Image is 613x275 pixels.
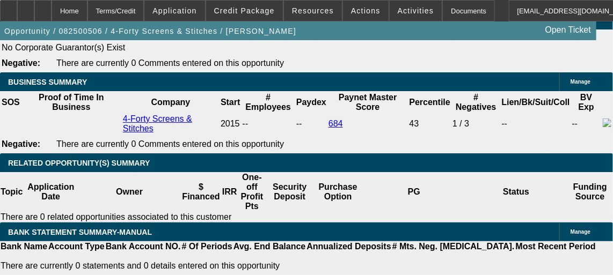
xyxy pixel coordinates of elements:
[410,119,450,129] div: 43
[56,58,284,68] span: There are currently 0 Comments entered on this opportunity
[233,241,306,252] th: Avg. End Balance
[390,1,442,21] button: Activities
[8,78,87,86] span: BUSINESS SUMMARY
[56,139,284,148] span: There are currently 0 Comments entered on this opportunity
[222,172,238,212] th: IRR
[571,229,590,235] span: Manage
[220,114,240,134] td: 2015
[181,241,233,252] th: # Of Periods
[123,114,192,133] a: 4-Forty Screens & Stitches
[541,21,595,39] a: Open Ticket
[410,98,450,107] b: Percentile
[8,159,150,167] span: RELATED OPPORTUNITY(S) SUMMARY
[151,98,190,107] b: Company
[1,261,596,271] p: There are currently 0 statements and 0 details entered on this opportunity
[515,241,596,252] th: Most Recent Period
[351,6,381,15] span: Actions
[180,172,222,212] th: $ Financed
[392,241,515,252] th: # Mts. Neg. [MEDICAL_DATA].
[329,119,343,128] a: 684
[238,172,267,212] th: One-off Profit Pts
[152,6,196,15] span: Application
[313,172,363,212] th: Purchase Option
[1,42,588,53] td: No Corporate Guarantor(s) Exist
[398,6,434,15] span: Activities
[501,114,571,134] td: --
[296,114,327,134] td: --
[8,228,152,236] span: BANK STATEMENT SUMMARY-MANUAL
[214,6,275,15] span: Credit Package
[23,172,78,212] th: Application Date
[363,172,465,212] th: PG
[579,93,594,112] b: BV Exp
[21,92,121,113] th: Proof of Time In Business
[1,92,20,113] th: SOS
[572,114,601,134] td: --
[292,6,334,15] span: Resources
[48,241,105,252] th: Account Type
[206,1,283,21] button: Credit Package
[306,241,391,252] th: Annualized Deposits
[603,118,611,127] img: facebook-icon.png
[456,93,497,112] b: # Negatives
[296,98,326,107] b: Paydex
[453,119,500,129] div: 1 / 3
[2,58,40,68] b: Negative:
[144,1,205,21] button: Application
[465,172,567,212] th: Status
[571,79,590,85] span: Manage
[266,172,313,212] th: Security Deposit
[242,119,248,128] span: --
[567,172,613,212] th: Funding Source
[221,98,240,107] b: Start
[78,172,180,212] th: Owner
[4,27,296,35] span: Opportunity / 082500506 / 4-Forty Screens & Stitches / [PERSON_NAME]
[502,98,570,107] b: Lien/Bk/Suit/Coll
[245,93,290,112] b: # Employees
[284,1,342,21] button: Resources
[2,139,40,148] b: Negative:
[339,93,397,112] b: Paynet Master Score
[343,1,389,21] button: Actions
[105,241,181,252] th: Bank Account NO.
